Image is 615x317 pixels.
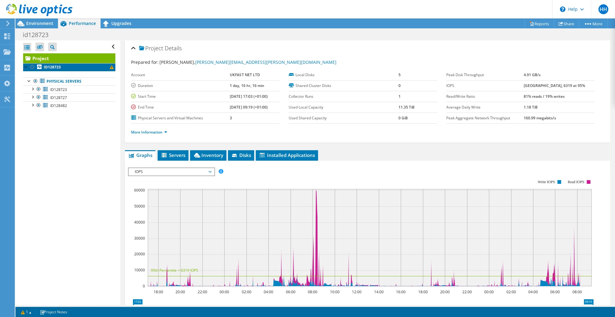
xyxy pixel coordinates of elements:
[446,115,524,121] label: Peak Aggregate Network Throughput
[524,115,556,121] b: 160.99 megabits/s
[17,308,36,316] a: 1
[418,289,428,294] text: 18:00
[198,289,207,294] text: 22:00
[524,72,541,77] b: 4.91 GB/s
[50,95,67,100] span: ID128727
[111,20,131,26] span: Upgrades
[446,93,524,100] label: Read/Write Ratio
[131,104,230,110] label: End Time
[195,59,336,65] a: [PERSON_NAME][EMAIL_ADDRESS][PERSON_NAME][DOMAIN_NAME]
[154,289,163,294] text: 18:00
[23,63,115,71] a: ID128723
[23,53,115,63] a: Project
[398,105,415,110] b: 11.35 TiB
[230,115,232,121] b: 3
[538,180,555,184] text: Write IOPS
[20,31,58,38] h1: id128723
[528,289,538,294] text: 04:00
[560,6,565,12] svg: \n
[161,152,185,158] span: Servers
[128,152,152,158] span: Graphs
[132,168,211,175] span: IOPS
[524,105,538,110] b: 1.18 TiB
[23,93,115,101] a: ID128727
[330,289,340,294] text: 10:00
[289,115,398,121] label: Used Shared Capacity
[506,289,516,294] text: 02:00
[524,83,585,88] b: [GEOGRAPHIC_DATA], 6319 at 95%
[440,289,450,294] text: 20:00
[69,20,96,26] span: Performance
[134,187,145,193] text: 60000
[131,93,230,100] label: Start Time
[398,115,408,121] b: 0 GiB
[131,130,167,135] a: More Information
[134,220,145,225] text: 40000
[134,204,145,209] text: 50000
[524,19,554,28] a: Reports
[230,72,260,77] b: UKFAST NET LTD
[524,94,565,99] b: 81% reads / 19% writes
[398,72,401,77] b: 5
[396,289,406,294] text: 16:00
[568,180,584,184] text: Read IOPS
[308,289,317,294] text: 08:00
[264,289,273,294] text: 04:00
[131,83,230,89] label: Duration
[23,77,115,85] a: Physical Servers
[352,289,361,294] text: 12:00
[159,59,336,65] span: [PERSON_NAME],
[230,94,267,99] b: [DATE] 17:03 (+01:00)
[131,115,230,121] label: Physical Servers and Virtual Machines
[579,19,607,28] a: More
[446,83,524,89] label: IOPS
[398,83,401,88] b: 0
[44,64,61,70] b: ID128723
[134,267,145,273] text: 10000
[286,289,295,294] text: 06:00
[26,20,53,26] span: Environment
[131,59,159,65] label: Prepared for:
[165,44,182,52] span: Details
[289,104,398,110] label: Used Local Capacity
[446,72,524,78] label: Peak Disk Throughput
[242,289,251,294] text: 02:00
[35,308,72,316] a: Project Notes
[289,83,398,89] label: Shared Cluster Disks
[572,289,582,294] text: 08:00
[151,268,198,273] text: 95th Percentile = 6319 IOPS
[23,85,115,93] a: ID128723
[220,289,229,294] text: 00:00
[131,72,230,78] label: Account
[484,289,494,294] text: 00:00
[374,289,384,294] text: 14:00
[143,283,145,289] text: 0
[446,104,524,110] label: Average Daily Write
[598,4,608,14] span: HH
[23,101,115,109] a: ID128482
[193,152,223,158] span: Inventory
[462,289,472,294] text: 22:00
[134,236,145,241] text: 30000
[554,19,579,28] a: Share
[230,105,267,110] b: [DATE] 09:19 (+01:00)
[231,152,251,158] span: Disks
[175,289,185,294] text: 20:00
[50,103,67,108] span: ID128482
[230,83,264,88] b: 1 day, 16 hr, 16 min
[50,87,67,92] span: ID128723
[289,93,398,100] label: Collector Runs
[139,45,163,51] span: Project
[134,251,145,257] text: 20000
[398,94,401,99] b: 1
[550,289,560,294] text: 06:00
[289,72,398,78] label: Local Disks
[259,152,315,158] span: Installed Applications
